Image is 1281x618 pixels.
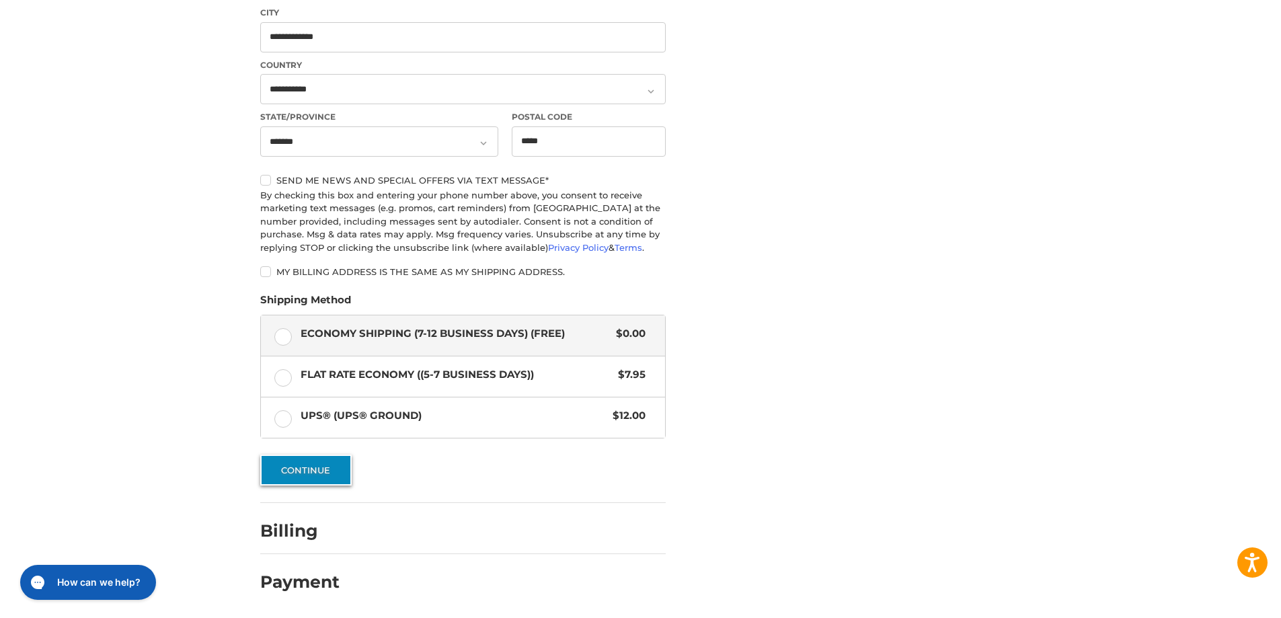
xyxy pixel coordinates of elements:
[260,7,666,19] label: City
[615,242,642,253] a: Terms
[260,189,666,255] div: By checking this box and entering your phone number above, you consent to receive marketing text ...
[260,175,666,186] label: Send me news and special offers via text message*
[301,408,607,424] span: UPS® (UPS® Ground)
[512,111,666,123] label: Postal Code
[13,560,160,605] iframe: Gorgias live chat messenger
[260,266,666,277] label: My billing address is the same as my shipping address.
[548,242,609,253] a: Privacy Policy
[260,293,351,314] legend: Shipping Method
[301,326,610,342] span: Economy Shipping (7-12 Business Days) (Free)
[260,520,339,541] h2: Billing
[260,455,352,486] button: Continue
[260,111,498,123] label: State/Province
[260,572,340,592] h2: Payment
[260,59,666,71] label: Country
[609,326,646,342] span: $0.00
[301,367,612,383] span: Flat Rate Economy ((5-7 Business Days))
[606,408,646,424] span: $12.00
[611,367,646,383] span: $7.95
